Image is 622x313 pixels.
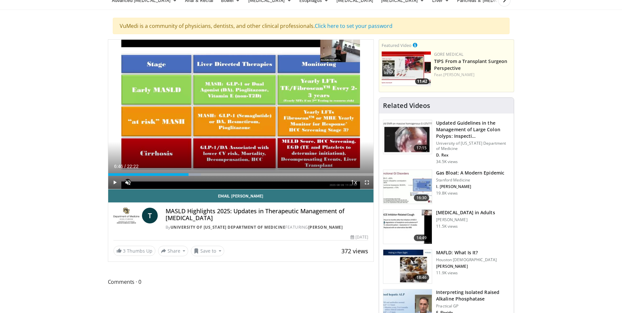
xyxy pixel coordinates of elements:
span: 14:49 [414,235,430,241]
p: 34.5K views [436,159,458,164]
h3: Interpreting Isolated Raised Alkaline Phosphatase [436,289,510,302]
a: [PERSON_NAME] [443,72,474,77]
span: 11:42 [415,78,429,84]
video-js: Video Player [108,40,374,189]
p: 19.8K views [436,191,458,196]
span: 372 views [341,247,368,255]
p: [PERSON_NAME] [436,264,497,269]
h3: [MEDICAL_DATA] in Adults [436,209,495,216]
button: Fullscreen [360,176,373,189]
p: 11.5K views [436,224,458,229]
h4: MASLD Highlights 2025: Updates in Therapeutic Management of [MEDICAL_DATA] [166,208,368,222]
h3: Updated Guidelines in the Management of Large Colon Polyps: Inspecti… [436,120,510,139]
button: Play [108,176,121,189]
span: 22:22 [127,164,138,169]
h4: Related Videos [383,102,430,110]
img: 480ec31d-e3c1-475b-8289-0a0659db689a.150x105_q85_crop-smart_upscale.jpg [383,170,432,204]
a: TIPS From a Transplant Surgeon Perspective [434,58,507,71]
button: Unmute [121,176,134,189]
p: 11.9K views [436,270,458,276]
img: University of Colorado Department of Medicine [113,208,139,223]
span: 18:46 [414,274,430,281]
span: 6:46 [114,164,123,169]
a: 3 Thumbs Up [113,246,155,256]
a: T [142,208,158,223]
div: Feat. [434,72,511,78]
a: Gore Medical [434,52,463,57]
span: / [125,164,126,169]
a: 17:15 Updated Guidelines in the Management of Large Colon Polyps: Inspecti… University of [US_STA... [383,120,510,164]
img: 4003d3dc-4d84-4588-a4af-bb6b84f49ae6.150x105_q85_crop-smart_upscale.jpg [382,52,431,86]
p: University of [US_STATE] Department of Medicine [436,141,510,151]
div: By FEATURING [166,224,368,230]
span: 17:15 [414,145,430,151]
span: Comments 0 [108,278,374,286]
a: Email [PERSON_NAME] [108,189,374,202]
a: Click here to set your password [315,22,392,30]
img: 413dc738-b12d-4fd3-9105-56a13100a2ee.150x105_q85_crop-smart_upscale.jpg [383,250,432,284]
p: [PERSON_NAME] [436,217,495,222]
a: 16:30 Gas Bloat: A Modern Epidemic Stanford Medicine I. [PERSON_NAME] 19.8K views [383,170,510,204]
p: Houston [DEMOGRAPHIC_DATA] [436,257,497,262]
a: 14:49 [MEDICAL_DATA] in Adults [PERSON_NAME] 11.5K views [383,209,510,244]
p: I. [PERSON_NAME] [436,184,504,189]
span: 3 [123,248,126,254]
h3: Gas Bloat: A Modern Epidemic [436,170,504,176]
p: Practical GP [436,303,510,309]
a: [PERSON_NAME] [308,224,343,230]
div: VuMedi is a community of physicians, dentists, and other clinical professionals. [113,18,510,34]
button: Save to [191,246,224,256]
small: Featured Video [382,42,411,48]
span: 16:30 [414,195,430,201]
button: Share [158,246,189,256]
img: 11950cd4-d248-4755-8b98-ec337be04c84.150x105_q85_crop-smart_upscale.jpg [383,210,432,244]
p: Stanford Medicine [436,177,504,183]
a: 18:46 MAFLD: What Is It? Houston [DEMOGRAPHIC_DATA] [PERSON_NAME] 11.9K views [383,249,510,284]
a: 11:42 [382,52,431,86]
h3: MAFLD: What Is It? [436,249,497,256]
button: Playback Rate [347,176,360,189]
a: University of [US_STATE] Department of Medicine [171,224,286,230]
div: [DATE] [351,234,368,240]
p: D. Rex [436,153,510,158]
img: dfcfcb0d-b871-4e1a-9f0c-9f64970f7dd8.150x105_q85_crop-smart_upscale.jpg [383,120,432,154]
div: Progress Bar [108,173,374,176]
